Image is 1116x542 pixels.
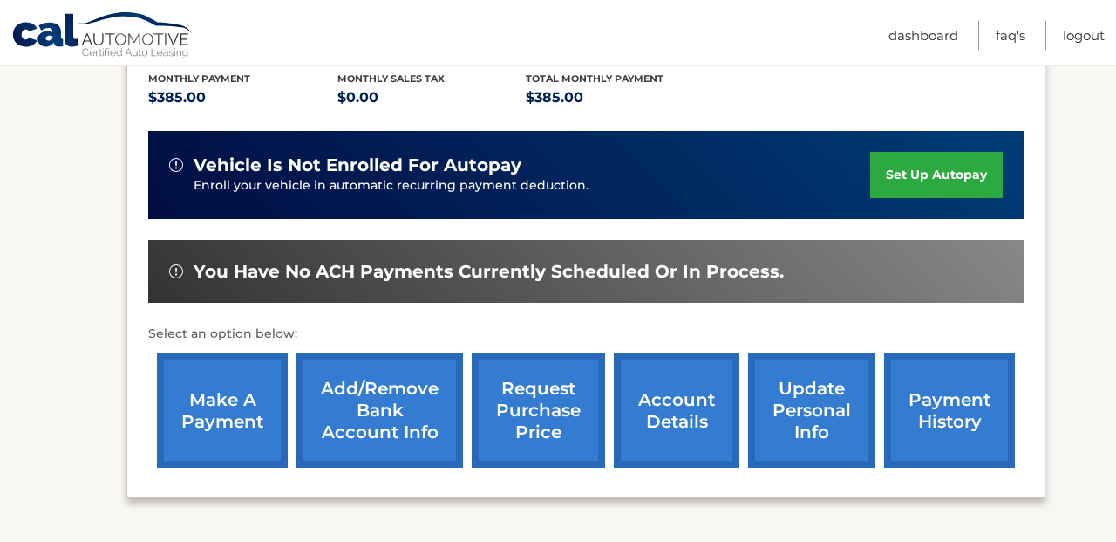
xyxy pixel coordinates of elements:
span: You have no ACH payments currently scheduled or in process. [194,261,784,283]
a: make a payment [157,353,288,468]
a: Dashboard [888,21,958,50]
a: request purchase price [472,353,605,468]
a: FAQ's [996,21,1025,50]
span: Monthly Payment [148,72,250,85]
a: update personal info [748,353,875,468]
a: account details [614,353,739,468]
img: alert-white.svg [169,264,183,278]
p: $385.00 [526,86,715,110]
span: vehicle is not enrolled for autopay [194,154,521,176]
p: $0.00 [337,86,527,110]
a: set up autopay [870,152,1003,198]
span: Monthly sales Tax [337,72,445,85]
a: payment history [884,353,1015,468]
a: Add/Remove bank account info [296,353,463,468]
a: Logout [1063,21,1105,50]
a: Cal Automotive [11,11,194,62]
p: Enroll your vehicle in automatic recurring payment deduction. [194,176,870,196]
p: $385.00 [148,86,337,110]
p: Select an option below: [148,324,1024,345]
span: Total Monthly Payment [526,72,663,85]
img: alert-white.svg [169,158,183,172]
